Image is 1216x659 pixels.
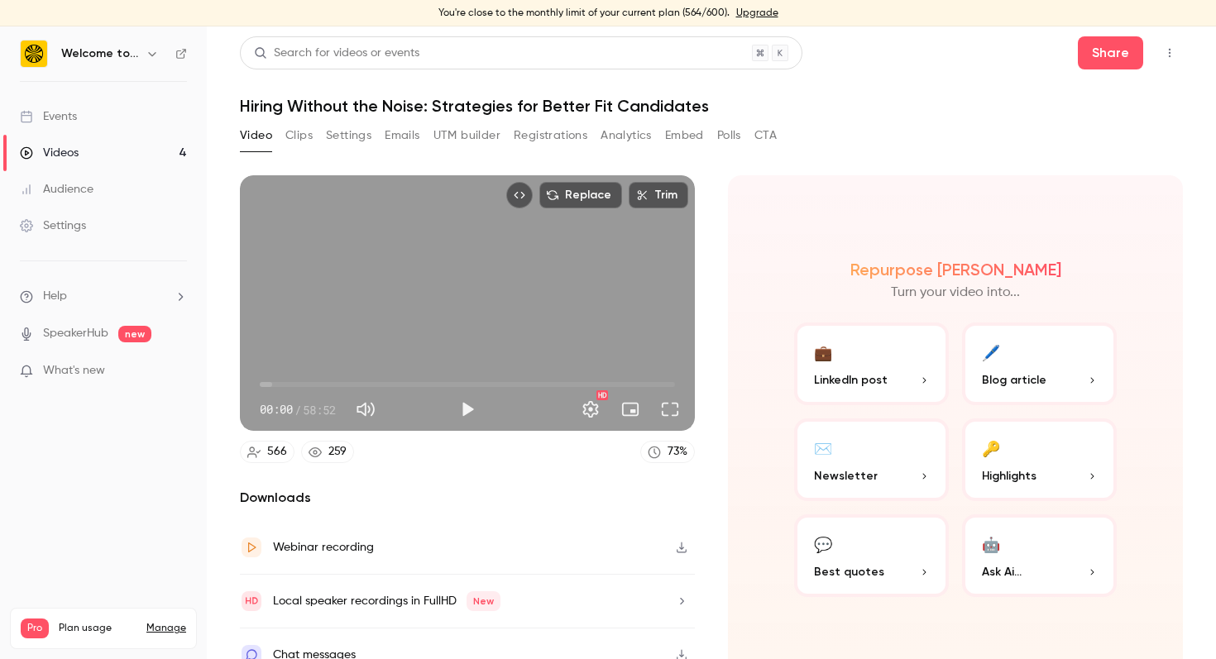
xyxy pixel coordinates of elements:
[814,435,832,461] div: ✉️
[254,45,419,62] div: Search for videos or events
[601,122,652,149] button: Analytics
[21,618,49,638] span: Pro
[273,591,500,611] div: Local speaker recordings in FullHD
[118,326,151,342] span: new
[794,418,949,501] button: ✉️Newsletter
[614,393,647,426] button: Turn on miniplayer
[43,325,108,342] a: SpeakerHub
[326,122,371,149] button: Settings
[303,401,336,418] span: 58:52
[574,393,607,426] button: Settings
[982,531,1000,556] div: 🤖
[20,217,86,234] div: Settings
[982,371,1046,389] span: Blog article
[294,401,301,418] span: /
[668,443,687,461] div: 73 %
[267,443,287,461] div: 566
[260,401,293,418] span: 00:00
[285,122,313,149] button: Clips
[794,514,949,597] button: 💬Best quotes
[21,41,47,67] img: Welcome to the Jungle
[301,441,354,463] a: 259
[146,622,186,635] a: Manage
[20,181,93,198] div: Audience
[451,393,484,426] button: Play
[506,182,533,208] button: Embed video
[240,122,272,149] button: Video
[962,418,1117,501] button: 🔑Highlights
[814,531,832,556] div: 💬
[20,145,79,161] div: Videos
[814,371,888,389] span: LinkedIn post
[982,467,1036,485] span: Highlights
[1078,36,1143,69] button: Share
[850,260,1061,279] h2: Repurpose [PERSON_NAME]
[736,7,778,20] a: Upgrade
[385,122,419,149] button: Emails
[794,322,949,405] button: 💼LinkedIn post
[640,441,695,463] a: 73%
[61,45,139,62] h6: Welcome to the Jungle
[891,283,1020,303] p: Turn your video into...
[962,514,1117,597] button: 🤖Ask Ai...
[240,488,695,508] h2: Downloads
[328,443,347,461] div: 259
[20,108,77,125] div: Events
[982,435,1000,461] div: 🔑
[1156,40,1183,66] button: Top Bar Actions
[273,537,374,557] div: Webinar recording
[349,393,382,426] button: Mute
[754,122,777,149] button: CTA
[43,288,67,305] span: Help
[982,339,1000,365] div: 🖊️
[629,182,688,208] button: Trim
[596,390,608,400] div: HD
[717,122,741,149] button: Polls
[43,362,105,380] span: What's new
[20,288,187,305] li: help-dropdown-opener
[962,322,1117,405] button: 🖊️Blog article
[514,122,587,149] button: Registrations
[653,393,687,426] button: Full screen
[467,591,500,611] span: New
[240,441,294,463] a: 566
[665,122,704,149] button: Embed
[59,622,136,635] span: Plan usage
[539,182,622,208] button: Replace
[814,467,878,485] span: Newsletter
[240,96,1183,116] h1: Hiring Without the Noise: Strategies for Better Fit Candidates
[814,563,884,580] span: Best quotes
[982,563,1022,580] span: Ask Ai...
[260,401,336,418] div: 00:00
[433,122,500,149] button: UTM builder
[814,339,832,365] div: 💼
